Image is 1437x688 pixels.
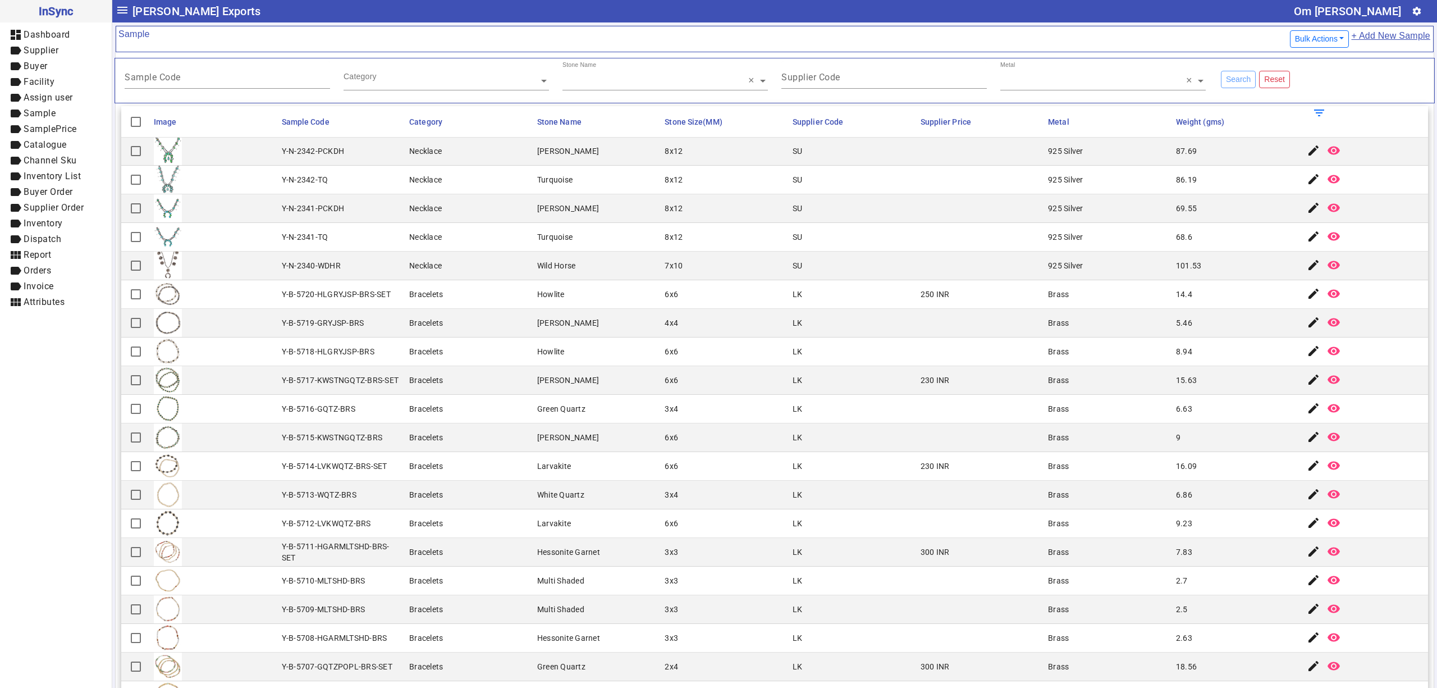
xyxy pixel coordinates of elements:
[1307,545,1320,558] mat-icon: edit
[1176,632,1192,644] div: 2.63
[1048,518,1069,529] div: Brass
[154,309,182,337] img: 210de55a-6af4-49fe-861d-18caef6475db
[1176,575,1188,586] div: 2.7
[1176,461,1197,472] div: 16.09
[793,174,803,185] div: SU
[562,61,596,69] div: Stone Name
[154,117,177,126] span: Image
[154,166,182,194] img: 07bef271-27db-4301-9da6-77ec9369a7d3
[154,338,182,366] img: e81b0a67-cf56-4a58-9ce2-1f5a891f5799
[282,432,383,443] div: Y-B-5715-KWSTNGQTZ-BRS
[665,546,678,558] div: 3x3
[1176,289,1192,300] div: 14.4
[1307,172,1320,186] mat-icon: edit
[1307,201,1320,215] mat-icon: edit
[1327,573,1340,587] mat-icon: remove_red_eye
[282,260,341,271] div: Y-N-2340-WDHR
[1307,516,1320,530] mat-icon: edit
[409,174,442,185] div: Necklace
[1312,106,1326,120] mat-icon: filter_list
[921,117,971,126] span: Supplier Price
[1259,71,1290,88] button: Reset
[282,346,374,357] div: Y-B-5718-HLGRYJSP-BRS
[282,117,329,126] span: Sample Code
[1048,203,1083,214] div: 925 Silver
[793,604,803,615] div: LK
[24,108,56,119] span: Sample
[116,26,1434,52] mat-card-header: Sample
[9,154,22,167] mat-icon: label
[24,124,77,134] span: SamplePrice
[409,575,443,586] div: Bracelets
[1048,546,1069,558] div: Brass
[409,518,443,529] div: Bracelets
[748,75,758,86] span: Clear all
[154,452,182,480] img: 23610ef9-a130-4e80-9b17-3d3350c16d7b
[921,661,950,672] div: 300 INR
[409,346,443,357] div: Bracelets
[665,117,722,126] span: Stone Size(MM)
[537,546,600,558] div: Hessonite Garnet
[9,60,22,73] mat-icon: label
[282,575,365,586] div: Y-B-5710-MLTSHD-BRS
[125,72,181,83] mat-label: Sample Code
[665,260,683,271] div: 7x10
[1048,231,1083,243] div: 925 Silver
[1327,631,1340,644] mat-icon: remove_red_eye
[793,661,803,672] div: LK
[24,171,81,181] span: Inventory List
[665,231,683,243] div: 8x12
[793,575,803,586] div: LK
[1307,459,1320,472] mat-icon: edit
[1176,231,1192,243] div: 68.6
[1307,602,1320,616] mat-icon: edit
[537,289,565,300] div: Howlite
[24,186,73,197] span: Buyer Order
[665,375,678,386] div: 6x6
[9,2,103,20] span: InSync
[282,203,345,214] div: Y-N-2341-PCKDH
[1176,174,1197,185] div: 86.19
[24,202,84,213] span: Supplier Order
[9,44,22,57] mat-icon: label
[154,509,182,537] img: 2d6bab97-017e-4730-b60f-08425da05748
[537,145,599,157] div: [PERSON_NAME]
[282,489,356,500] div: Y-B-5713-WQTZ-BRS
[409,461,443,472] div: Bracelets
[793,260,803,271] div: SU
[282,145,345,157] div: Y-N-2342-PCKDH
[1307,287,1320,300] mat-icon: edit
[24,61,48,71] span: Buyer
[9,264,22,277] mat-icon: label
[9,91,22,104] mat-icon: label
[24,265,51,276] span: Orders
[665,461,678,472] div: 6x6
[537,604,584,615] div: Multi Shaded
[1048,145,1083,157] div: 925 Silver
[409,546,443,558] div: Bracelets
[921,461,950,472] div: 230 INR
[1176,346,1192,357] div: 8.94
[537,518,571,529] div: Larvakite
[537,489,584,500] div: White Quartz
[1048,117,1069,126] span: Metal
[154,624,182,652] img: f679890f-07d0-42ce-9a88-6812192577ee
[1048,575,1069,586] div: Brass
[282,604,365,615] div: Y-B-5709-MLTSHD-BRS
[1327,287,1340,300] mat-icon: remove_red_eye
[9,28,22,42] mat-icon: dashboard
[116,3,129,17] mat-icon: menu
[409,231,442,243] div: Necklace
[1048,432,1069,443] div: Brass
[1176,518,1192,529] div: 9.23
[9,280,22,293] mat-icon: label
[24,297,65,307] span: Attributes
[1327,144,1340,157] mat-icon: remove_red_eye
[1327,602,1340,616] mat-icon: remove_red_eye
[781,72,840,83] mat-label: Supplier Code
[154,481,182,509] img: 2a46006c-23a7-430c-a4c9-eee71dbbb931
[1307,430,1320,444] mat-icon: edit
[1327,459,1340,472] mat-icon: remove_red_eye
[1307,487,1320,501] mat-icon: edit
[9,295,22,309] mat-icon: view_module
